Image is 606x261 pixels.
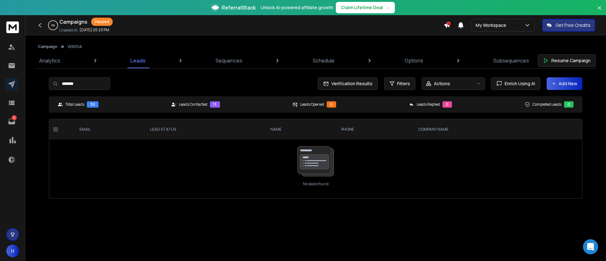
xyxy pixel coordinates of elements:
[434,80,450,87] p: Actions
[35,53,64,68] a: Analytics
[87,101,98,108] div: 30
[595,4,603,19] button: Close banner
[261,4,333,11] p: Unlock AI-powered affiliate growth
[490,53,533,68] a: Subsequences
[532,102,561,107] p: Completed Leads
[91,18,113,26] div: Paused
[65,102,84,107] p: Total Leads
[68,44,82,49] p: VERIDIA
[216,57,242,64] p: Sequences
[493,57,529,64] p: Subsequences
[502,80,535,87] span: Enrich Using AI
[179,102,207,107] p: Leads Contacted
[51,23,55,27] p: 0 %
[318,77,378,90] button: Verification Results
[265,119,336,139] th: NAME
[212,53,246,68] a: Sequences
[538,54,596,67] button: Resume Campaign
[38,44,57,49] button: Campaign
[443,101,452,108] div: 0
[210,101,220,108] div: 11
[303,181,329,187] p: No leads found
[397,80,410,87] span: Filters
[401,53,427,68] a: Options
[39,57,60,64] p: Analytics
[417,102,440,107] p: Leads Replied
[491,77,540,90] button: Enrich Using AI
[476,22,509,28] p: My Workspace
[145,119,265,139] th: LEAD STATUS
[12,115,17,120] p: 9
[300,102,324,107] p: Leads Opened
[384,77,415,90] button: Filters
[74,119,145,139] th: EMAIL
[385,4,390,11] span: →
[6,245,19,257] button: H
[555,22,591,28] p: Get Free Credits
[336,119,413,139] th: Phone
[583,239,598,254] div: Open Intercom Messenger
[547,77,582,90] button: Add New
[5,115,18,128] a: 9
[336,2,395,13] button: Claim Lifetime Deal→
[59,18,87,26] h1: Campaigns
[542,19,595,32] button: Get Free Credits
[127,53,149,68] a: Leads
[329,80,372,87] span: Verification Results
[222,4,256,11] span: ReferralStack
[413,119,548,139] th: Company Name
[309,53,338,68] a: Schedule
[405,57,423,64] p: Options
[59,28,78,33] p: Created At:
[313,57,335,64] p: Schedule
[130,57,146,64] p: Leads
[80,27,109,33] p: [DATE] 05:23 PM
[564,101,573,108] div: 0
[327,101,336,108] div: 0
